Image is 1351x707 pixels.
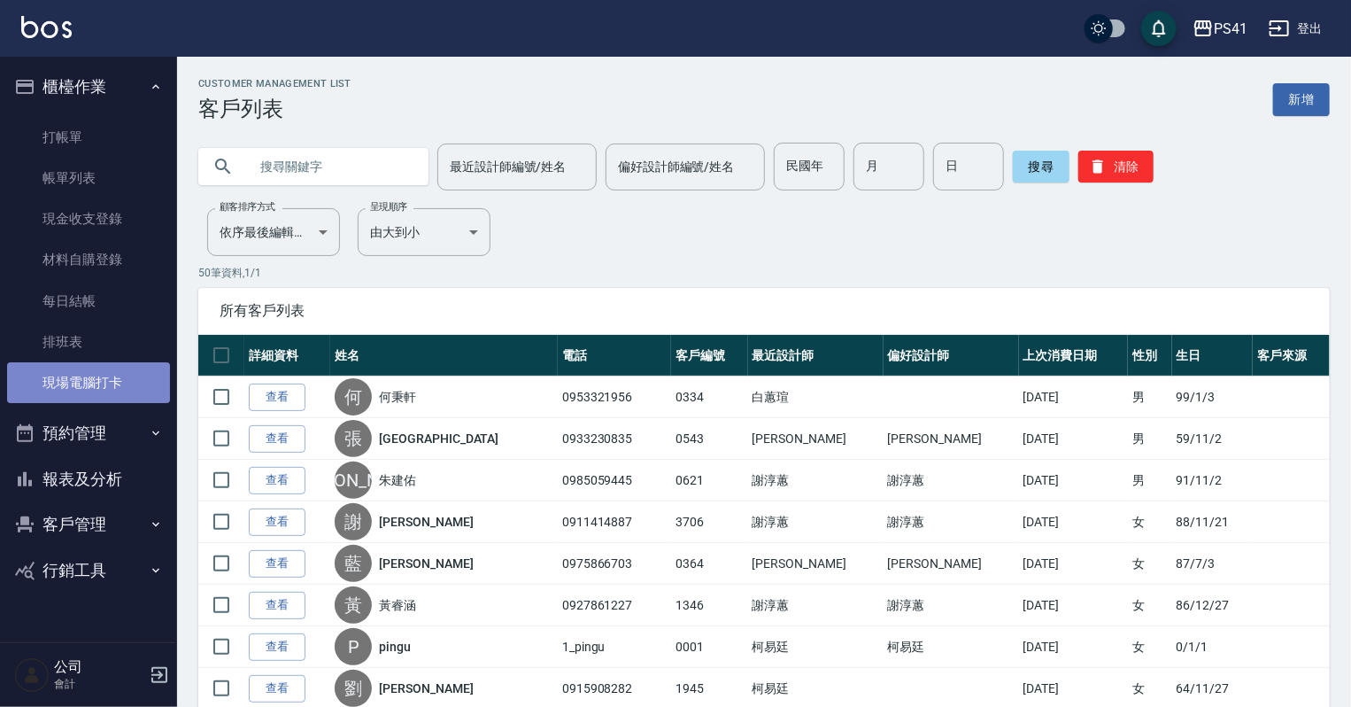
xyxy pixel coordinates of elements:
[1141,11,1177,46] button: save
[884,418,1019,460] td: [PERSON_NAME]
[1128,418,1172,460] td: 男
[1172,377,1254,418] td: 99/1/3
[7,548,170,594] button: 行銷工具
[748,543,884,585] td: [PERSON_NAME]
[1128,335,1172,377] th: 性別
[1013,151,1069,183] button: 搜尋
[249,550,305,578] a: 查看
[884,626,1019,668] td: 柯易廷
[7,117,170,158] a: 打帳單
[1019,418,1128,460] td: [DATE]
[7,64,170,110] button: 櫃檯作業
[1019,585,1128,626] td: [DATE]
[671,501,748,543] td: 3706
[335,628,372,665] div: P
[1019,626,1128,668] td: [DATE]
[1019,335,1128,377] th: 上次消費日期
[249,592,305,619] a: 查看
[1172,585,1254,626] td: 86/12/27
[1128,460,1172,501] td: 男
[198,97,351,121] h3: 客戶列表
[1172,543,1254,585] td: 87/7/3
[748,418,884,460] td: [PERSON_NAME]
[7,239,170,280] a: 材料自購登錄
[671,585,748,626] td: 1346
[335,462,372,499] div: [PERSON_NAME]
[1128,585,1172,626] td: 女
[1253,335,1330,377] th: 客戶來源
[198,265,1330,281] p: 50 筆資料, 1 / 1
[671,626,748,668] td: 0001
[249,425,305,453] a: 查看
[379,680,473,697] a: [PERSON_NAME]
[14,657,50,693] img: Person
[748,501,884,543] td: 謝淳蕙
[671,377,748,418] td: 0334
[7,410,170,456] button: 預約管理
[1128,543,1172,585] td: 女
[1019,501,1128,543] td: [DATE]
[335,545,372,582] div: 藍
[370,200,407,214] label: 呈現順序
[748,335,884,377] th: 最近設計師
[1078,151,1154,183] button: 清除
[748,626,884,668] td: 柯易廷
[7,362,170,403] a: 現場電腦打卡
[335,670,372,707] div: 劉
[379,596,416,614] a: 黃睿涵
[1128,626,1172,668] td: 女
[1262,12,1330,45] button: 登出
[884,335,1019,377] th: 偏好設計師
[748,460,884,501] td: 謝淳蕙
[7,501,170,548] button: 客戶管理
[748,585,884,626] td: 謝淳蕙
[379,430,498,447] a: [GEOGRAPHIC_DATA]
[7,281,170,322] a: 每日結帳
[884,543,1019,585] td: [PERSON_NAME]
[1019,377,1128,418] td: [DATE]
[558,501,671,543] td: 0911414887
[1185,11,1254,47] button: PS41
[671,543,748,585] td: 0364
[1172,460,1254,501] td: 91/11/2
[379,388,416,406] a: 何秉軒
[558,543,671,585] td: 0975866703
[249,509,305,536] a: 查看
[54,658,144,676] h5: 公司
[1172,418,1254,460] td: 59/11/2
[7,158,170,198] a: 帳單列表
[1172,626,1254,668] td: 0/1/1
[249,467,305,494] a: 查看
[558,626,671,668] td: 1_pingu
[1172,335,1254,377] th: 生日
[335,378,372,416] div: 何
[748,377,884,418] td: 白蕙瑄
[249,384,305,411] a: 查看
[1128,501,1172,543] td: 女
[379,555,473,572] a: [PERSON_NAME]
[21,16,72,38] img: Logo
[1273,83,1330,116] a: 新增
[558,377,671,418] td: 0953321956
[558,335,671,377] th: 電話
[330,335,558,377] th: 姓名
[248,143,414,190] input: 搜尋關鍵字
[671,335,748,377] th: 客戶編號
[358,208,490,256] div: 由大到小
[379,513,473,531] a: [PERSON_NAME]
[884,585,1019,626] td: 謝淳蕙
[1172,501,1254,543] td: 88/11/21
[249,675,305,703] a: 查看
[54,676,144,692] p: 會計
[220,302,1309,320] span: 所有客戶列表
[207,208,340,256] div: 依序最後編輯時間
[244,335,330,377] th: 詳細資料
[335,420,372,457] div: 張
[558,460,671,501] td: 0985059445
[1214,18,1247,40] div: PS41
[1019,543,1128,585] td: [DATE]
[7,198,170,239] a: 現金收支登錄
[1128,377,1172,418] td: 男
[1019,460,1128,501] td: [DATE]
[558,418,671,460] td: 0933230835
